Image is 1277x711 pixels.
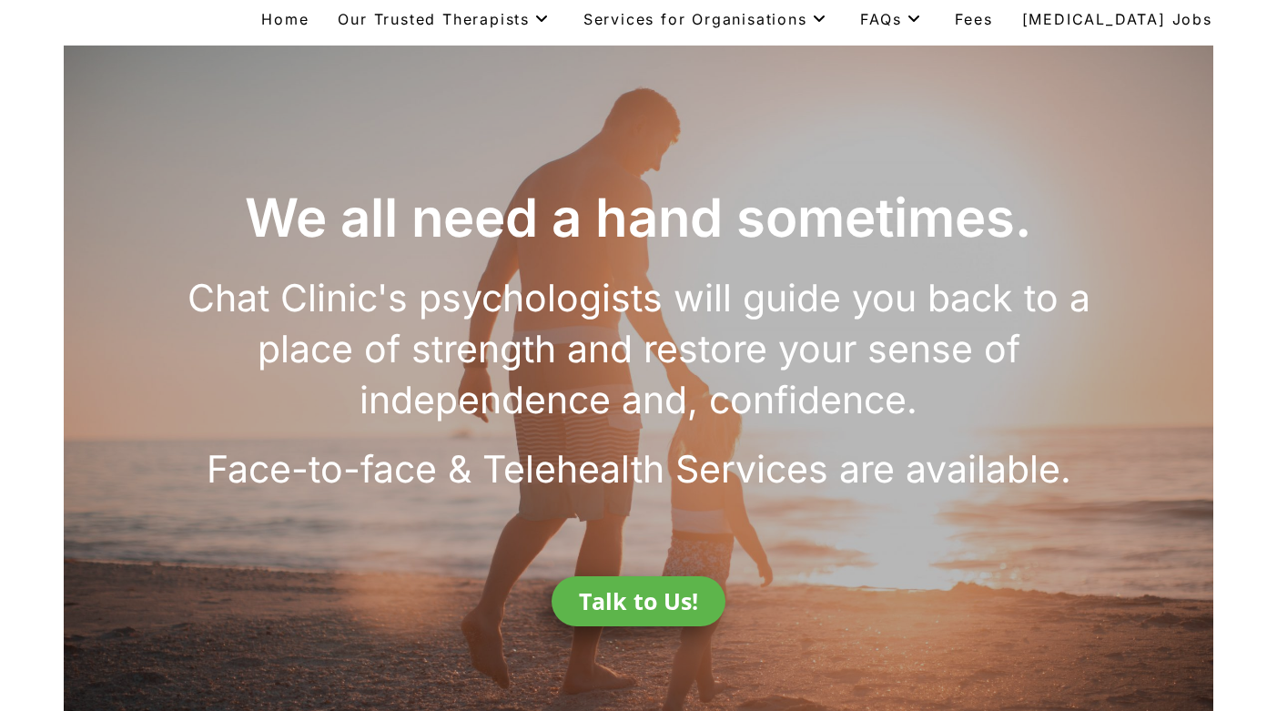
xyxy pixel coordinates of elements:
[175,182,1103,254] h2: We all need a hand sometimes.
[579,590,698,613] span: Talk to Us!
[552,576,725,626] a: Talk to Us!
[955,10,992,28] span: Fees
[338,10,553,28] span: Our Trusted Therapists
[860,10,926,28] span: FAQs
[64,6,177,33] a: Chat Clinic
[175,272,1103,425] h2: Chat Clinic's psychologists will guide you back to a place of strength and restore your sense of ...
[1022,10,1212,28] span: [MEDICAL_DATA] Jobs
[583,10,832,28] span: Services for Organisations
[261,10,309,28] span: Home
[175,443,1103,494] h2: Face-to-face & Telehealth Services are available.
